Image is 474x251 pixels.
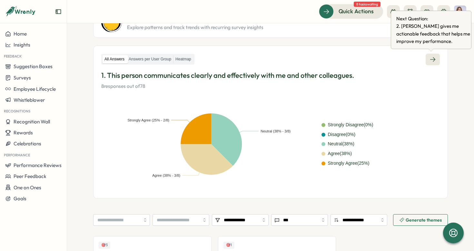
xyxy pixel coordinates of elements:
[14,141,41,147] span: Celebrations
[127,118,169,122] text: Strongly Agree (25% - 2/8)
[261,129,291,133] text: Neutral (38% - 3/8)
[14,173,46,179] span: Peer Feedback
[99,242,110,248] div: Upvotes
[14,42,30,48] span: Insights
[14,75,31,81] span: Surveys
[14,130,33,136] span: Rewards
[319,4,383,18] button: Quick Actions
[223,242,234,248] div: Upvotes
[396,22,474,45] span: 2 . [PERSON_NAME] gives me actionable feedback that helps me improve my performance.
[354,2,380,7] span: 8 tasks waiting
[101,70,440,80] p: 1. This person communicates clearly and effectively with me and other colleagues.
[127,55,173,63] label: Answers per User Group
[14,195,26,202] span: Goals
[328,150,352,157] div: Agree ( 38 %)
[406,218,442,222] span: Generate themes
[454,5,466,18] img: Barbs
[14,162,62,168] span: Performance Reviews
[103,55,126,63] label: All Answers
[173,55,193,63] label: Heatmap
[127,24,263,31] p: Explore patterns and track trends with recurring survey insights
[328,131,356,138] div: Disagree ( 0 %)
[328,141,355,148] div: Neutral ( 38 %)
[101,83,440,90] p: 8 responses out of 78
[14,63,53,69] span: Suggestion Boxes
[393,214,448,226] button: Generate themes
[328,160,370,167] div: Strongly Agree ( 25 %)
[396,15,474,22] span: Next Question:
[14,119,50,125] span: Recognition Wall
[328,121,373,129] div: Strongly Disagree ( 0 %)
[152,173,180,177] text: Agree (38% - 3/8)
[14,97,45,103] span: Whistleblower
[14,86,56,92] span: Employee Lifecycle
[55,8,62,15] button: Expand sidebar
[14,31,27,37] span: Home
[339,7,374,16] span: Quick Actions
[14,184,41,191] span: One on Ones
